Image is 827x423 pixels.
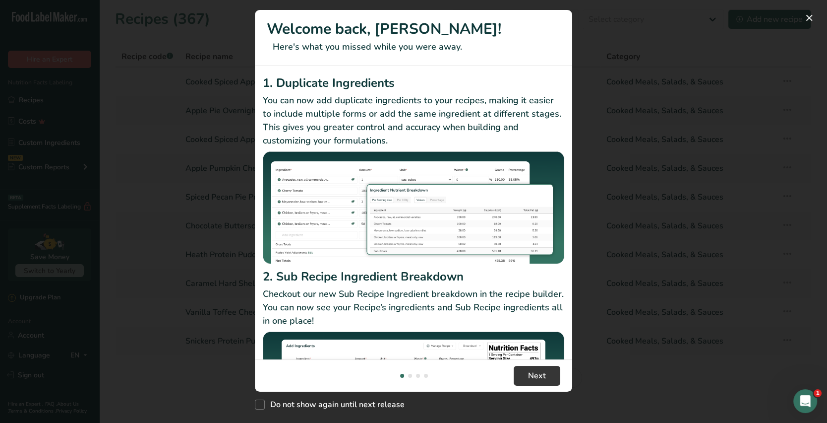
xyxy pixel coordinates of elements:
p: You can now add duplicate ingredients to your recipes, making it easier to include multiple forms... [263,94,564,147]
span: Next [528,370,546,382]
span: 1 [814,389,822,397]
button: Next [514,366,560,386]
h1: Welcome back, [PERSON_NAME]! [267,18,560,40]
img: Duplicate Ingredients [263,151,564,264]
p: Checkout our new Sub Recipe Ingredient breakdown in the recipe builder. You can now see your Reci... [263,287,564,328]
h2: 1. Duplicate Ingredients [263,74,564,92]
span: Do not show again until next release [265,400,405,410]
p: Here's what you missed while you were away. [267,40,560,54]
h2: 2. Sub Recipe Ingredient Breakdown [263,268,564,285]
iframe: Intercom live chat [793,389,817,413]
